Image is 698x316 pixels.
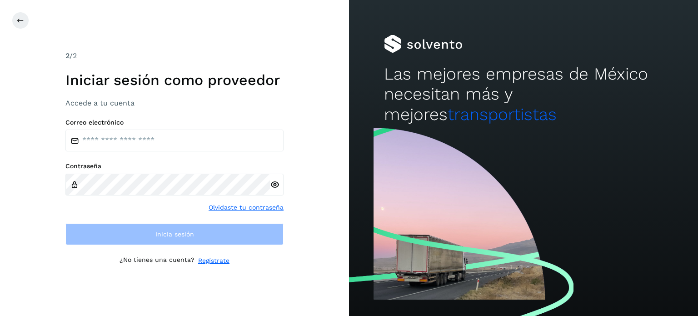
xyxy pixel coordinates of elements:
[65,162,284,170] label: Contraseña
[65,71,284,89] h1: Iniciar sesión como proveedor
[65,99,284,107] h3: Accede a tu cuenta
[198,256,229,266] a: Regístrate
[65,51,70,60] span: 2
[384,64,663,125] h2: Las mejores empresas de México necesitan más y mejores
[65,223,284,245] button: Inicia sesión
[209,203,284,212] a: Olvidaste tu contraseña
[120,256,194,266] p: ¿No tienes una cuenta?
[448,105,557,124] span: transportistas
[155,231,194,237] span: Inicia sesión
[65,119,284,126] label: Correo electrónico
[65,50,284,61] div: /2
